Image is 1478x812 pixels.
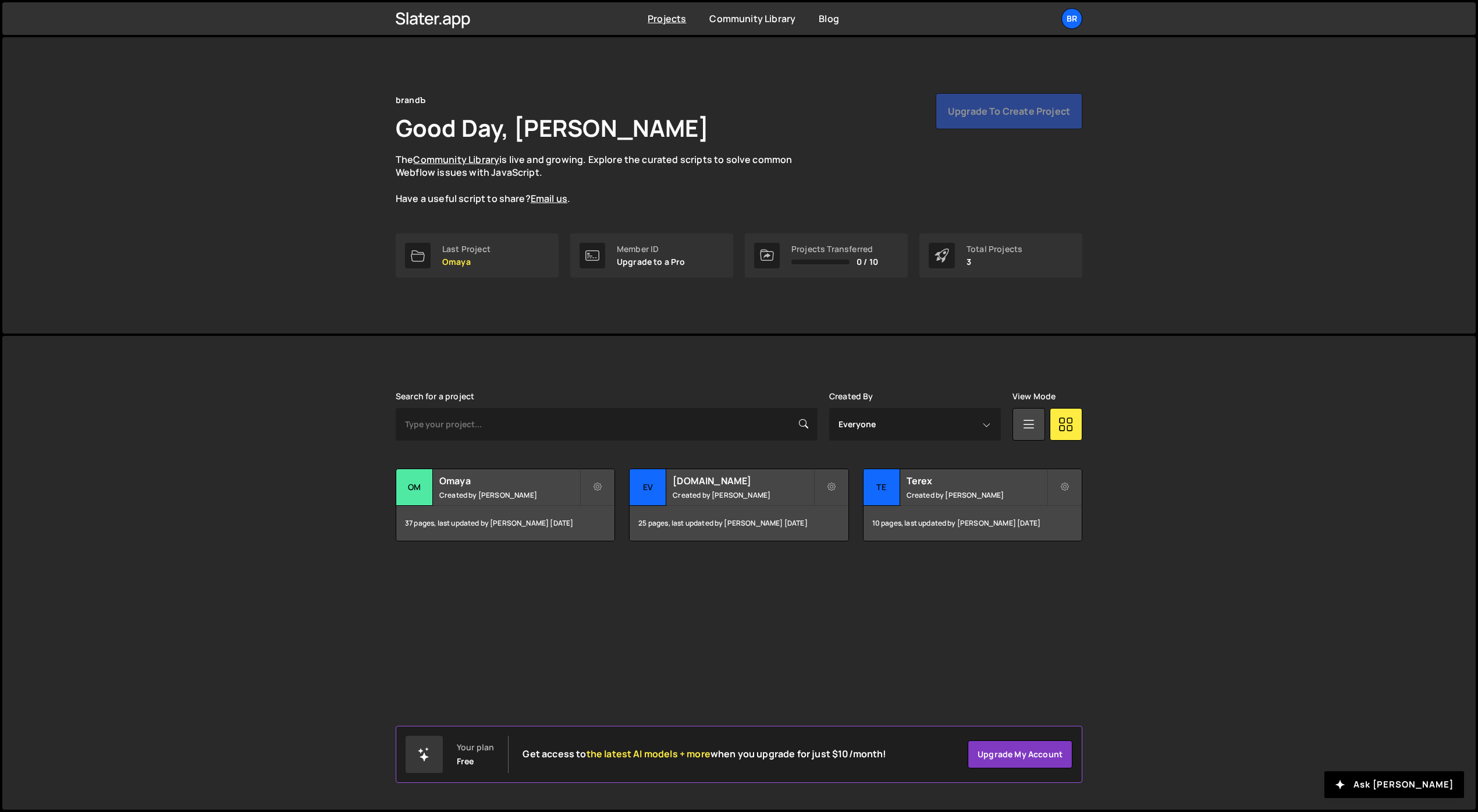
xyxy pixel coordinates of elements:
[1061,8,1082,29] a: br
[442,257,491,267] p: Omaya
[864,469,900,506] div: Te
[523,749,886,760] h2: Get access to when you upgrade for just $10/month!
[791,244,878,254] div: Projects Transferred
[396,93,425,107] div: brandЪ
[829,392,873,401] label: Created By
[1012,392,1056,401] label: View Mode
[673,474,813,487] h2: [DOMAIN_NAME]
[629,469,848,541] a: ev [DOMAIN_NAME] Created by [PERSON_NAME] 25 pages, last updated by [PERSON_NAME] [DATE]
[819,12,839,25] a: Blog
[907,474,1047,487] h2: Terex
[396,153,815,205] p: The is live and growing. Explore the curated scripts to solve common Webflow issues with JavaScri...
[630,506,848,541] div: 25 pages, last updated by [PERSON_NAME] [DATE]
[396,233,559,278] a: Last Project Omaya
[673,490,813,500] small: Created by [PERSON_NAME]
[413,153,499,166] a: Community Library
[617,257,685,267] p: Upgrade to a Pro
[967,244,1022,254] div: Total Projects
[439,490,580,500] small: Created by [PERSON_NAME]
[1324,771,1464,798] button: Ask [PERSON_NAME]
[709,12,795,25] a: Community Library
[967,257,1022,267] p: 3
[531,192,567,205] a: Email us
[617,244,685,254] div: Member ID
[648,12,686,25] a: Projects
[857,257,878,267] span: 0 / 10
[864,506,1082,541] div: 10 pages, last updated by [PERSON_NAME] [DATE]
[907,490,1047,500] small: Created by [PERSON_NAME]
[396,506,614,541] div: 37 pages, last updated by [PERSON_NAME] [DATE]
[396,392,474,401] label: Search for a project
[457,743,494,752] div: Your plan
[439,474,580,487] h2: Omaya
[396,469,615,541] a: Om Omaya Created by [PERSON_NAME] 37 pages, last updated by [PERSON_NAME] [DATE]
[587,747,710,760] span: the latest AI models + more
[396,469,433,506] div: Om
[442,244,491,254] div: Last Project
[457,757,474,766] div: Free
[630,469,666,506] div: ev
[396,408,818,441] input: Type your project...
[968,740,1072,768] a: Upgrade my account
[396,112,709,144] h1: Good Day, [PERSON_NAME]
[863,469,1082,541] a: Te Terex Created by [PERSON_NAME] 10 pages, last updated by [PERSON_NAME] [DATE]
